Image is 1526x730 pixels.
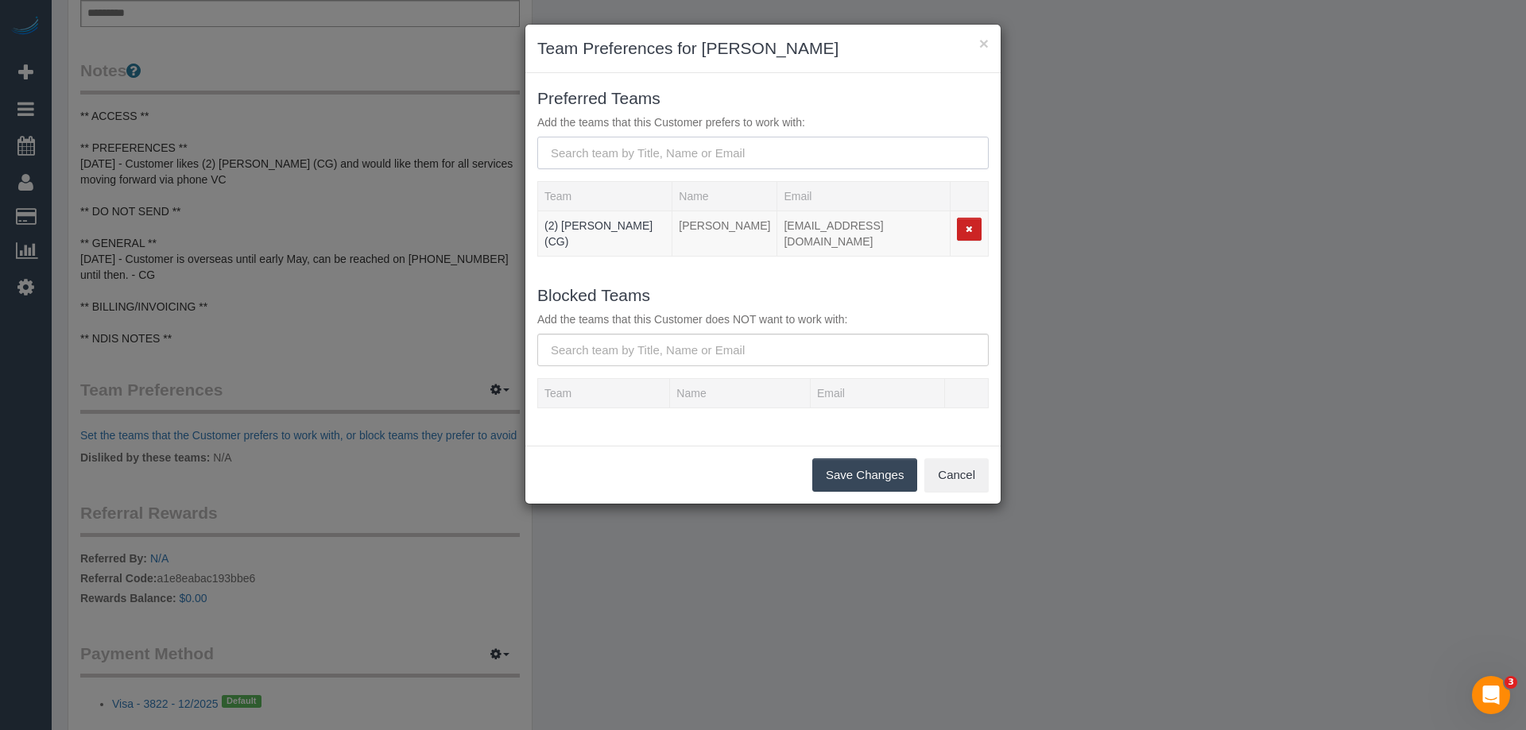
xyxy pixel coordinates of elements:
a: (2) [PERSON_NAME] (CG) [544,219,653,248]
button: × [979,35,989,52]
span: 3 [1505,676,1517,689]
button: Cancel [924,458,989,492]
th: Email [777,182,951,211]
th: Email [810,379,944,408]
th: Team [538,182,672,211]
sui-modal: Team Preferences for Jen Lee [525,25,1001,504]
h3: Team Preferences for [PERSON_NAME] [537,37,989,60]
td: Team [538,211,672,257]
input: Search team by Title, Name or Email [537,334,989,366]
button: Save Changes [812,458,917,492]
th: Team [538,379,670,408]
p: Add the teams that this Customer does NOT want to work with: [537,311,989,327]
h3: Blocked Teams [537,286,989,304]
td: Email [777,211,951,257]
th: Name [670,379,811,408]
th: Name [672,182,777,211]
p: Add the teams that this Customer prefers to work with: [537,114,989,130]
td: Name [672,211,777,257]
iframe: Intercom live chat [1472,676,1510,714]
input: Search team by Title, Name or Email [537,137,989,169]
h3: Preferred Teams [537,89,989,107]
